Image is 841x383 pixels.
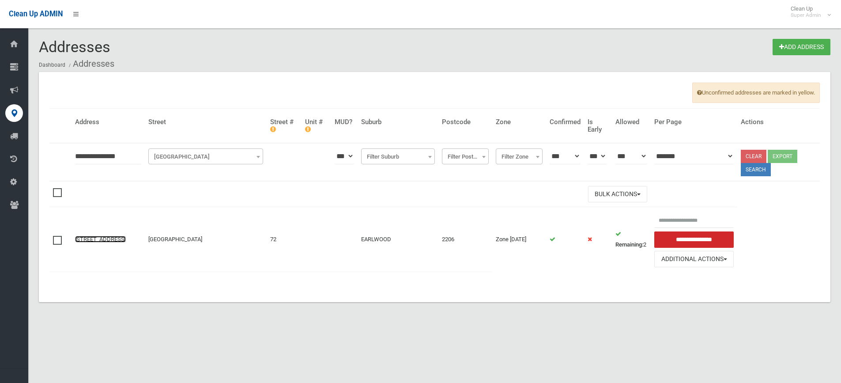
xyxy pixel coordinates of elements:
[335,118,355,126] h4: MUD?
[39,38,110,56] span: Addresses
[145,207,266,272] td: [GEOGRAPHIC_DATA]
[654,118,734,126] h4: Per Page
[692,83,820,103] span: Unconfirmed addresses are marked in yellow.
[363,151,432,163] span: Filter Suburb
[442,148,489,164] span: Filter Postcode
[492,207,546,272] td: Zone [DATE]
[773,39,830,55] a: Add Address
[75,118,141,126] h4: Address
[768,150,797,163] button: Export
[267,207,302,272] td: 72
[550,118,581,126] h4: Confirmed
[588,186,647,202] button: Bulk Actions
[498,151,540,163] span: Filter Zone
[741,150,766,163] a: Clear
[786,5,830,19] span: Clean Up
[9,10,63,18] span: Clean Up ADMIN
[442,118,489,126] h4: Postcode
[741,118,816,126] h4: Actions
[496,118,543,126] h4: Zone
[148,148,263,164] span: Filter Street
[791,12,821,19] small: Super Admin
[151,151,260,163] span: Filter Street
[39,62,65,68] a: Dashboard
[75,236,126,243] a: [STREET_ADDRESS]
[496,148,543,164] span: Filter Zone
[305,118,328,133] h4: Unit #
[612,207,651,272] td: 2
[741,163,771,176] button: Search
[67,56,114,72] li: Addresses
[148,118,263,126] h4: Street
[270,118,298,133] h4: Street #
[615,118,647,126] h4: Allowed
[361,118,434,126] h4: Suburb
[654,251,734,267] button: Additional Actions
[438,207,492,272] td: 2206
[361,148,434,164] span: Filter Suburb
[358,207,438,272] td: EARLWOOD
[444,151,486,163] span: Filter Postcode
[588,118,608,133] h4: Is Early
[615,241,643,248] strong: Remaining:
